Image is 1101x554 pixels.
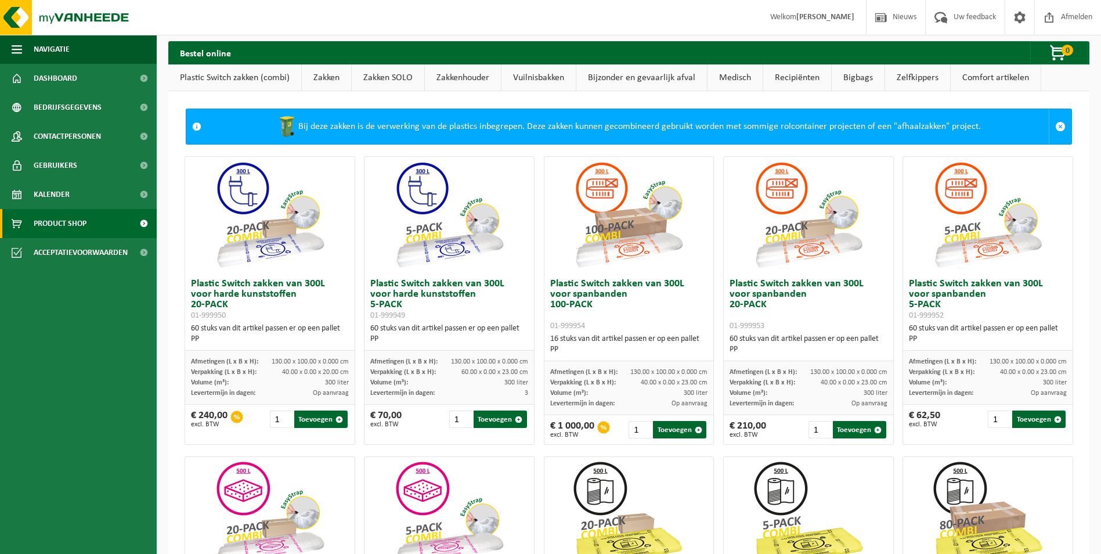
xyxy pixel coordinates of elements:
span: Afmetingen (L x B x H): [370,358,438,365]
img: 01-999952 [930,157,1046,273]
span: excl. BTW [730,431,766,438]
strong: [PERSON_NAME] [796,13,854,21]
input: 1 [449,411,472,428]
div: PP [909,334,1067,344]
button: Toevoegen [474,411,527,428]
span: Op aanvraag [313,390,349,397]
span: Afmetingen (L x B x H): [550,369,618,376]
img: 01-999954 [571,157,687,273]
div: 60 stuks van dit artikel passen er op een pallet [909,323,1067,344]
input: 1 [629,421,652,438]
a: Medisch [707,64,763,91]
span: 60.00 x 0.00 x 23.00 cm [461,369,528,376]
span: Levertermijn in dagen: [370,390,435,397]
span: Volume (m³): [550,390,588,397]
span: 40.00 x 0.00 x 23.00 cm [821,379,887,386]
img: 01-999953 [750,157,867,273]
span: excl. BTW [191,421,228,428]
span: 01-999953 [730,322,764,330]
h3: Plastic Switch zakken van 300L voor spanbanden 100-PACK [550,279,708,331]
div: PP [550,344,708,355]
span: Verpakking (L x B x H): [191,369,257,376]
span: excl. BTW [909,421,940,428]
span: 300 liter [504,379,528,386]
span: 01-999950 [191,311,226,320]
div: € 1 000,00 [550,421,594,438]
span: Product Shop [34,209,86,238]
span: Afmetingen (L x B x H): [730,369,797,376]
span: 40.00 x 0.00 x 23.00 cm [641,379,707,386]
span: 40.00 x 0.00 x 20.00 cm [282,369,349,376]
span: 300 liter [1043,379,1067,386]
input: 1 [270,411,293,428]
span: Verpakking (L x B x H): [730,379,795,386]
h3: Plastic Switch zakken van 300L voor spanbanden 20-PACK [730,279,887,331]
span: 300 liter [864,390,887,397]
h2: Bestel online [168,41,243,64]
span: 40.00 x 0.00 x 23.00 cm [1000,369,1067,376]
div: PP [191,334,349,344]
span: Volume (m³): [730,390,767,397]
span: 0 [1062,45,1073,56]
a: Recipiënten [763,64,831,91]
button: Toevoegen [1012,411,1066,428]
span: Levertermijn in dagen: [191,390,255,397]
img: 01-999950 [212,157,328,273]
span: Op aanvraag [1031,390,1067,397]
a: Comfort artikelen [951,64,1041,91]
div: Bij deze zakken is de verwerking van de plastics inbegrepen. Deze zakken kunnen gecombineerd gebr... [207,109,1049,144]
span: 130.00 x 100.00 x 0.000 cm [810,369,887,376]
span: Afmetingen (L x B x H): [909,358,976,365]
span: Verpakking (L x B x H): [909,369,974,376]
span: Contactpersonen [34,122,101,151]
span: Verpakking (L x B x H): [550,379,616,386]
span: Bedrijfsgegevens [34,93,102,122]
span: excl. BTW [550,431,594,438]
button: Toevoegen [294,411,348,428]
img: WB-0240-HPE-GN-50.png [275,115,298,138]
div: € 210,00 [730,421,766,438]
a: Zelfkippers [885,64,950,91]
img: 01-999949 [391,157,507,273]
span: Levertermijn in dagen: [730,400,794,407]
div: PP [730,344,887,355]
a: Bijzonder en gevaarlijk afval [576,64,707,91]
div: 16 stuks van dit artikel passen er op een pallet [550,334,708,355]
span: Volume (m³): [191,379,229,386]
span: Op aanvraag [851,400,887,407]
div: 60 stuks van dit artikel passen er op een pallet [730,334,887,355]
a: Vuilnisbakken [501,64,576,91]
span: 01-999949 [370,311,405,320]
span: 300 liter [684,390,707,397]
div: € 62,50 [909,411,940,428]
div: € 240,00 [191,411,228,428]
span: Navigatie [34,35,70,64]
span: Gebruikers [34,151,77,180]
span: 130.00 x 100.00 x 0.000 cm [630,369,707,376]
span: 3 [525,390,528,397]
button: Toevoegen [833,421,886,438]
span: Afmetingen (L x B x H): [191,358,258,365]
input: 1 [988,411,1011,428]
span: Dashboard [34,64,77,93]
a: Zakken SOLO [352,64,424,91]
span: 130.00 x 100.00 x 0.000 cm [272,358,349,365]
h3: Plastic Switch zakken van 300L voor harde kunststoffen 20-PACK [191,279,349,321]
div: PP [370,334,528,344]
div: 60 stuks van dit artikel passen er op een pallet [191,323,349,344]
span: 01-999954 [550,322,585,330]
span: Kalender [34,180,70,209]
span: 300 liter [325,379,349,386]
h3: Plastic Switch zakken van 300L voor spanbanden 5-PACK [909,279,1067,321]
span: Levertermijn in dagen: [550,400,615,407]
div: € 70,00 [370,411,402,428]
span: excl. BTW [370,421,402,428]
span: Acceptatievoorwaarden [34,238,128,267]
span: 130.00 x 100.00 x 0.000 cm [451,358,528,365]
div: 60 stuks van dit artikel passen er op een pallet [370,323,528,344]
a: Plastic Switch zakken (combi) [168,64,301,91]
span: Verpakking (L x B x H): [370,369,436,376]
button: 0 [1030,41,1088,64]
span: Volume (m³): [909,379,947,386]
span: 130.00 x 100.00 x 0.000 cm [990,358,1067,365]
